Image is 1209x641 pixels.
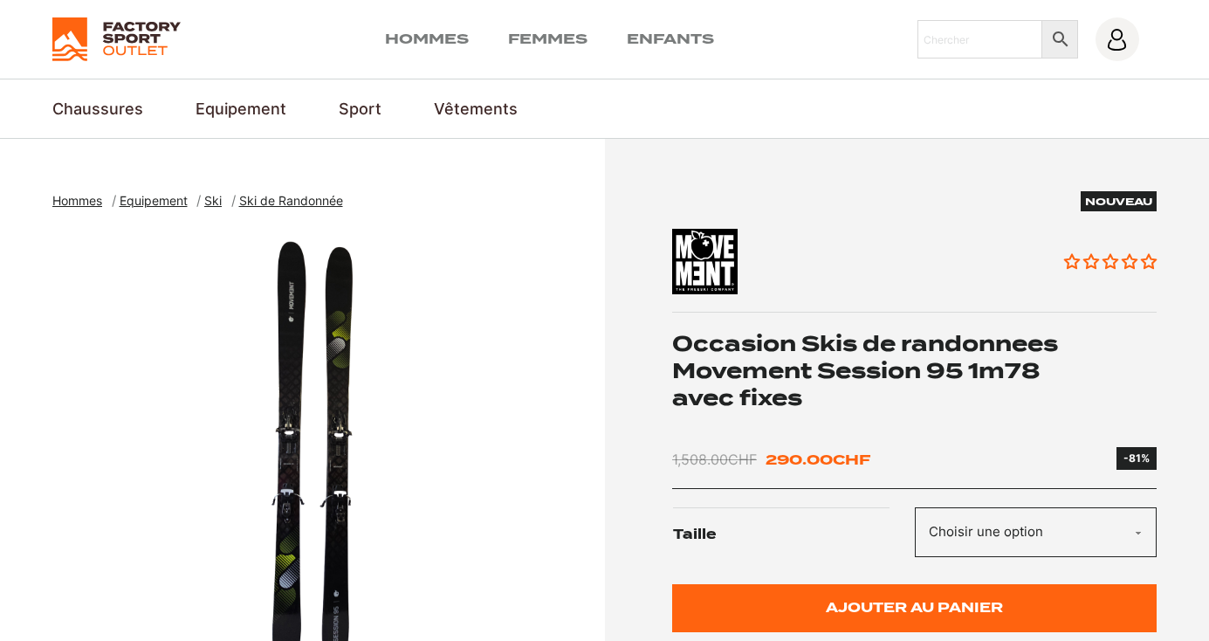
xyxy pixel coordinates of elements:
span: CHF [833,451,870,468]
span: Nouveau [1085,195,1152,208]
span: CHF [728,451,757,468]
a: Hommes [52,193,112,208]
a: Enfants [627,29,714,50]
span: Equipement [120,193,188,208]
a: Ski de Randonnée [239,193,353,208]
button: Ajouter au panier [672,584,1157,632]
span: Ski de Randonnée [239,193,343,208]
span: Hommes [52,193,102,208]
label: Taille [673,507,914,562]
nav: breadcrumbs [52,191,352,211]
h1: Occasion Skis de randonnees Movement Session 95 1m78 avec fixes [672,330,1157,412]
a: Ski [204,193,231,208]
bdi: 290.00 [766,451,870,468]
img: Factory Sport Outlet [52,17,181,61]
a: Chaussures [52,97,143,121]
input: Chercher [917,20,1042,59]
div: -81% [1123,451,1150,466]
span: Ajouter au panier [826,601,1003,616]
bdi: 1,508.00 [672,451,757,468]
a: Hommes [385,29,469,50]
span: Ski [204,193,222,208]
a: Sport [339,97,381,121]
a: Vêtements [434,97,518,121]
a: Equipement [196,97,286,121]
a: Equipement [120,193,197,208]
a: Femmes [508,29,587,50]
